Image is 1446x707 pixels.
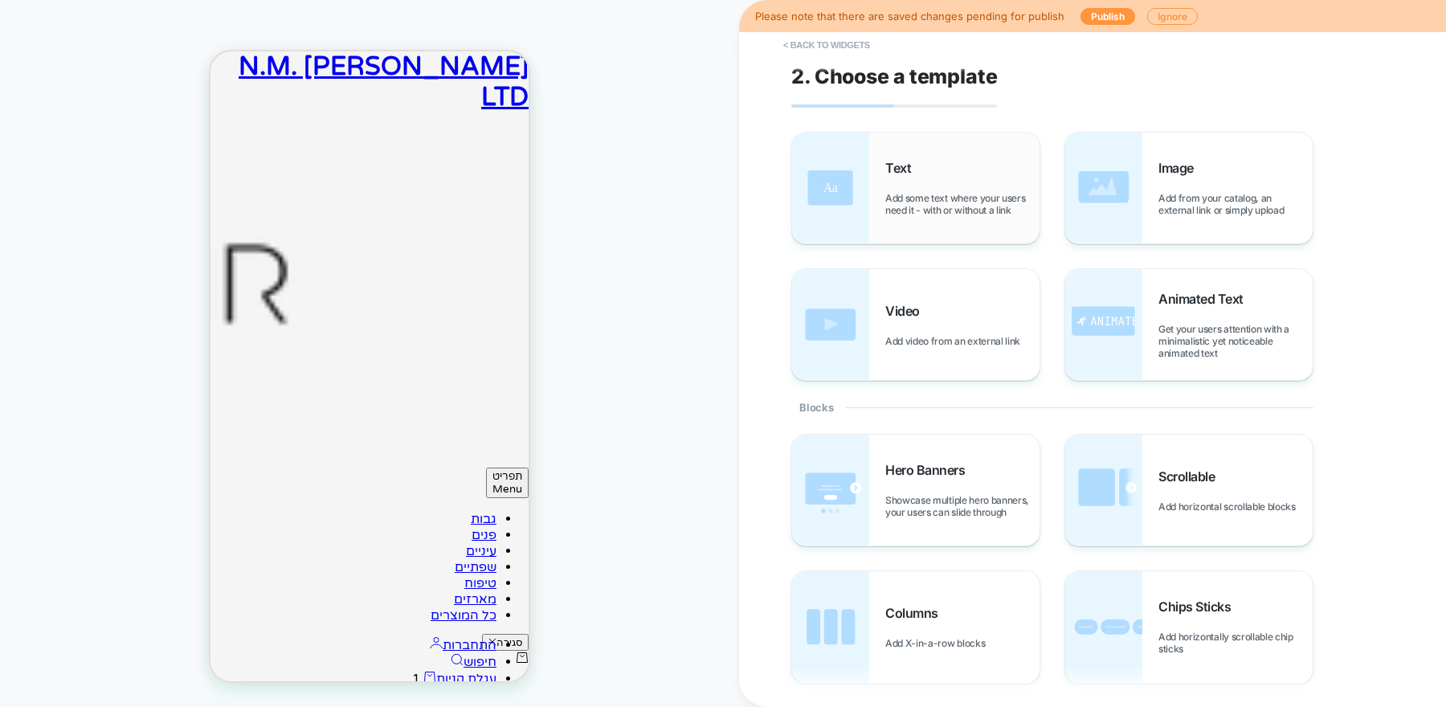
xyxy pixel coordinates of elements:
[260,459,286,475] a: גבות
[1080,8,1135,25] button: Publish
[1158,323,1313,359] span: Get your users attention with a minimalistic yet noticeable animated text
[261,475,286,491] a: פנים
[282,418,312,431] span: תפריט
[885,605,946,621] span: Columns
[885,192,1040,216] span: Add some text where your users need it - with or without a link
[1158,501,1304,513] span: Add horizontal scrollable blocks
[1158,160,1202,176] span: Image
[1158,599,1239,615] span: Chips Sticks
[254,523,286,539] a: טיפוח
[791,381,1313,434] div: Blocks
[1158,192,1313,216] span: Add from your catalog, an external link or simply upload
[276,415,318,446] button: תפריט
[232,585,286,601] span: התחברות
[282,431,312,443] span: Menu
[243,539,286,555] a: מארזים
[885,462,973,478] span: Hero Banners
[885,303,928,319] span: Video
[775,32,878,58] button: < Back to widgets
[255,491,286,507] a: עיניים
[226,619,286,635] span: עגלת קניות
[202,619,210,635] span: 1
[885,335,1028,347] span: Add video from an external link
[220,555,286,571] a: כל המוצרים
[791,64,998,88] span: 2. Choose a template
[244,507,286,523] a: שפתיים
[885,494,1040,518] span: Showcase multiple hero banners, your users can slide through
[1158,468,1223,484] span: Scrollable
[885,160,919,176] span: Text
[1158,631,1313,655] span: Add horizontally scrollable chip sticks
[885,637,993,649] span: Add X-in-a-row blocks
[253,602,286,618] span: חיפוש
[213,619,286,635] a: עגלת קניות
[1147,8,1198,25] button: Ignore
[1158,291,1252,307] span: Animated Text
[219,585,286,601] a: התחברות
[240,602,286,618] a: חיפוש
